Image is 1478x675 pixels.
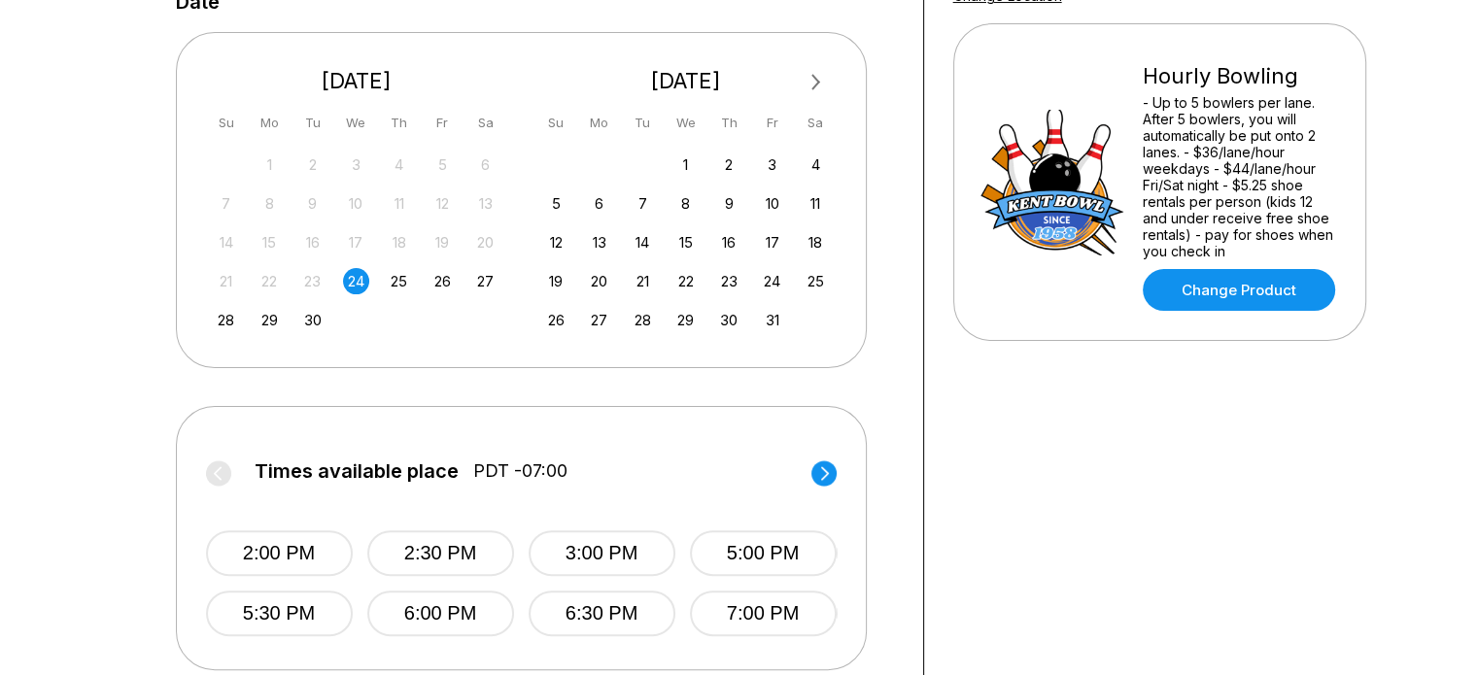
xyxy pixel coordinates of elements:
[367,591,514,636] button: 6:00 PM
[299,307,326,333] div: Choose Tuesday, September 30th, 2025
[672,152,699,178] div: Choose Wednesday, October 1st, 2025
[803,190,829,217] div: Choose Saturday, October 11th, 2025
[716,110,742,136] div: Th
[540,150,832,333] div: month 2025-10
[630,229,656,255] div: Choose Tuesday, October 14th, 2025
[803,268,829,294] div: Choose Saturday, October 25th, 2025
[343,229,369,255] div: Not available Wednesday, September 17th, 2025
[213,190,239,217] div: Not available Sunday, September 7th, 2025
[803,110,829,136] div: Sa
[386,268,412,294] div: Choose Thursday, September 25th, 2025
[803,152,829,178] div: Choose Saturday, October 4th, 2025
[343,110,369,136] div: We
[472,152,498,178] div: Not available Saturday, September 6th, 2025
[386,110,412,136] div: Th
[211,150,502,333] div: month 2025-09
[213,268,239,294] div: Not available Sunday, September 21st, 2025
[716,190,742,217] div: Choose Thursday, October 9th, 2025
[672,268,699,294] div: Choose Wednesday, October 22nd, 2025
[257,307,283,333] div: Choose Monday, September 29th, 2025
[367,530,514,576] button: 2:30 PM
[343,190,369,217] div: Not available Wednesday, September 10th, 2025
[759,268,785,294] div: Choose Friday, October 24th, 2025
[213,110,239,136] div: Su
[690,530,837,576] button: 5:00 PM
[255,460,459,482] span: Times available place
[206,530,353,576] button: 2:00 PM
[759,110,785,136] div: Fr
[299,152,326,178] div: Not available Tuesday, September 2nd, 2025
[299,229,326,255] div: Not available Tuesday, September 16th, 2025
[803,229,829,255] div: Choose Saturday, October 18th, 2025
[343,268,369,294] div: Choose Wednesday, September 24th, 2025
[630,110,656,136] div: Tu
[716,152,742,178] div: Choose Thursday, October 2nd, 2025
[980,110,1125,255] img: Hourly Bowling
[430,229,456,255] div: Not available Friday, September 19th, 2025
[386,229,412,255] div: Not available Thursday, September 18th, 2025
[299,110,326,136] div: Tu
[529,530,675,576] button: 3:00 PM
[472,190,498,217] div: Not available Saturday, September 13th, 2025
[759,307,785,333] div: Choose Friday, October 31st, 2025
[206,591,353,636] button: 5:30 PM
[473,460,567,482] span: PDT -07:00
[1143,269,1335,311] a: Change Product
[299,190,326,217] div: Not available Tuesday, September 9th, 2025
[343,152,369,178] div: Not available Wednesday, September 3rd, 2025
[672,110,699,136] div: We
[213,307,239,333] div: Choose Sunday, September 28th, 2025
[472,110,498,136] div: Sa
[1143,63,1340,89] div: Hourly Bowling
[472,268,498,294] div: Choose Saturday, September 27th, 2025
[630,307,656,333] div: Choose Tuesday, October 28th, 2025
[586,110,612,136] div: Mo
[213,229,239,255] div: Not available Sunday, September 14th, 2025
[543,229,569,255] div: Choose Sunday, October 12th, 2025
[257,190,283,217] div: Not available Monday, September 8th, 2025
[672,190,699,217] div: Choose Wednesday, October 8th, 2025
[1143,94,1340,259] div: - Up to 5 bowlers per lane. After 5 bowlers, you will automatically be put onto 2 lanes. - $36/la...
[672,307,699,333] div: Choose Wednesday, October 29th, 2025
[299,268,326,294] div: Not available Tuesday, September 23rd, 2025
[430,152,456,178] div: Not available Friday, September 5th, 2025
[801,67,832,98] button: Next Month
[257,229,283,255] div: Not available Monday, September 15th, 2025
[759,229,785,255] div: Choose Friday, October 17th, 2025
[543,307,569,333] div: Choose Sunday, October 26th, 2025
[716,229,742,255] div: Choose Thursday, October 16th, 2025
[716,307,742,333] div: Choose Thursday, October 30th, 2025
[759,152,785,178] div: Choose Friday, October 3rd, 2025
[672,229,699,255] div: Choose Wednesday, October 15th, 2025
[529,591,675,636] button: 6:30 PM
[430,190,456,217] div: Not available Friday, September 12th, 2025
[586,229,612,255] div: Choose Monday, October 13th, 2025
[543,268,569,294] div: Choose Sunday, October 19th, 2025
[759,190,785,217] div: Choose Friday, October 10th, 2025
[535,68,837,94] div: [DATE]
[586,307,612,333] div: Choose Monday, October 27th, 2025
[586,190,612,217] div: Choose Monday, October 6th, 2025
[543,190,569,217] div: Choose Sunday, October 5th, 2025
[386,152,412,178] div: Not available Thursday, September 4th, 2025
[430,268,456,294] div: Choose Friday, September 26th, 2025
[386,190,412,217] div: Not available Thursday, September 11th, 2025
[716,268,742,294] div: Choose Thursday, October 23rd, 2025
[206,68,507,94] div: [DATE]
[472,229,498,255] div: Not available Saturday, September 20th, 2025
[257,110,283,136] div: Mo
[586,268,612,294] div: Choose Monday, October 20th, 2025
[430,110,456,136] div: Fr
[257,152,283,178] div: Not available Monday, September 1st, 2025
[630,268,656,294] div: Choose Tuesday, October 21st, 2025
[543,110,569,136] div: Su
[690,591,837,636] button: 7:00 PM
[257,268,283,294] div: Not available Monday, September 22nd, 2025
[630,190,656,217] div: Choose Tuesday, October 7th, 2025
